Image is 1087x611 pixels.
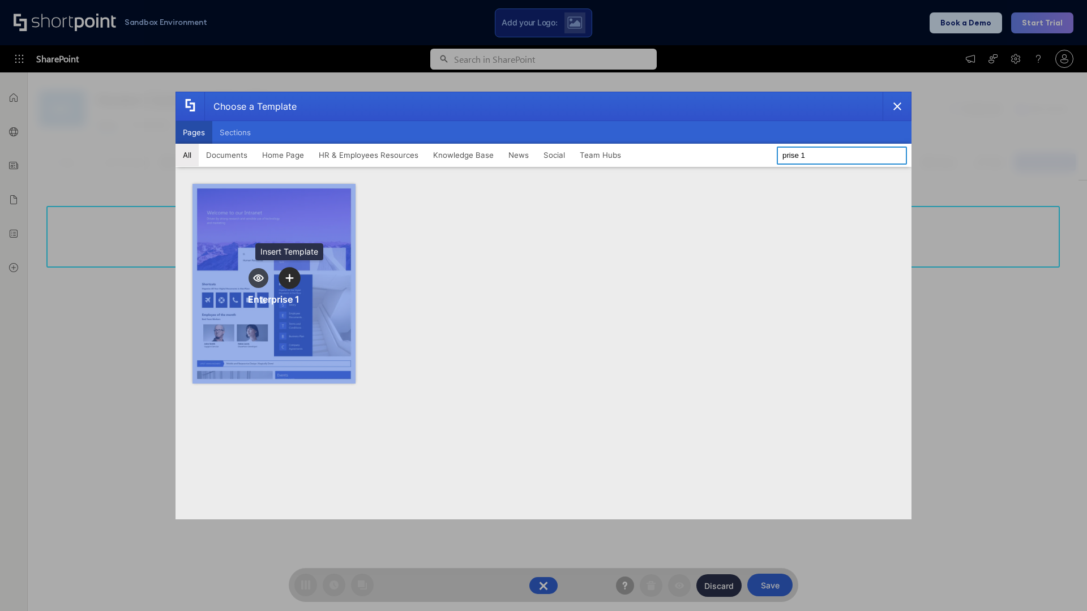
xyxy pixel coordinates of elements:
button: Documents [199,144,255,166]
div: Choose a Template [204,92,297,121]
input: Search [777,147,907,165]
button: Sections [212,121,258,144]
button: HR & Employees Resources [311,144,426,166]
button: Pages [176,121,212,144]
div: Enterprise 1 [248,294,299,305]
button: Team Hubs [572,144,628,166]
iframe: Chat Widget [1030,557,1087,611]
div: template selector [176,92,911,519]
button: Social [536,144,572,166]
button: Knowledge Base [426,144,501,166]
button: All [176,144,199,166]
button: News [501,144,536,166]
button: Home Page [255,144,311,166]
